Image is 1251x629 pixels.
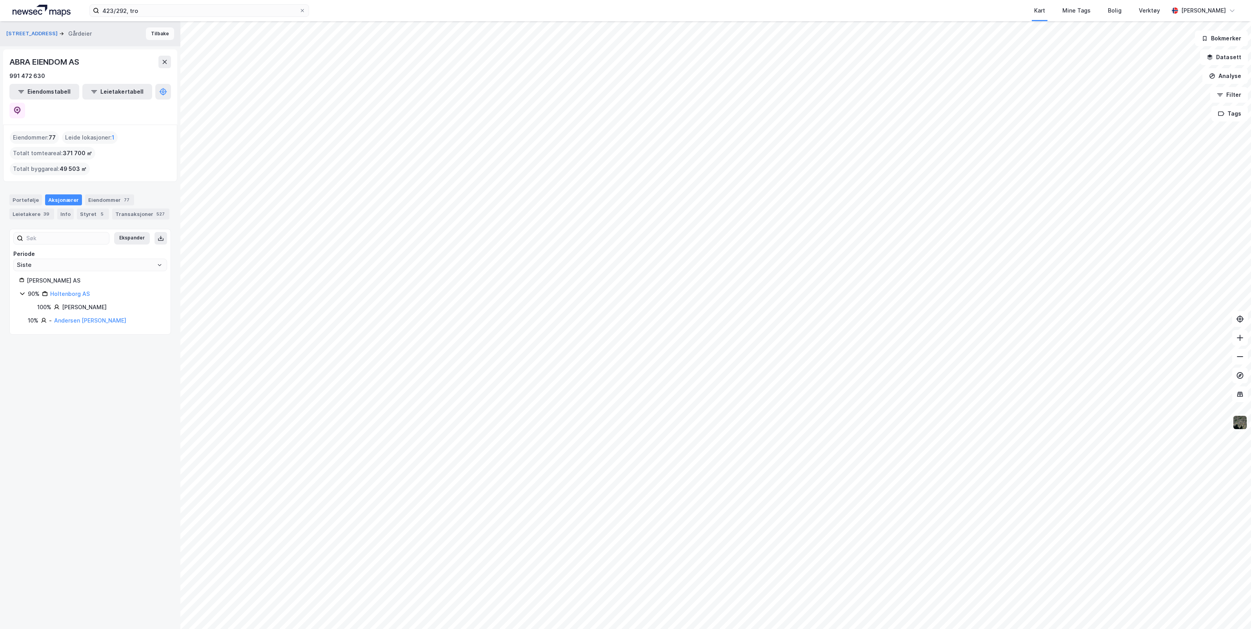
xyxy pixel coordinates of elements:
[13,249,167,259] div: Periode
[156,262,163,268] button: Open
[1200,49,1248,65] button: Datasett
[1108,6,1122,15] div: Bolig
[10,131,59,144] div: Eiendommer :
[122,196,131,204] div: 77
[1195,31,1248,46] button: Bokmerker
[77,208,109,219] div: Styret
[1211,106,1248,121] button: Tags
[49,316,52,325] div: -
[14,259,167,271] input: ClearOpen
[62,131,118,144] div: Leide lokasjoner :
[9,71,45,81] div: 991 472 630
[98,210,106,218] div: 5
[1212,591,1251,629] iframe: Chat Widget
[57,208,74,219] div: Info
[49,133,56,142] span: 77
[85,194,134,205] div: Eiendommer
[1034,6,1045,15] div: Kart
[28,289,40,299] div: 90%
[146,27,174,40] button: Tilbake
[37,303,51,312] div: 100%
[9,208,54,219] div: Leietakere
[68,29,92,38] div: Gårdeier
[60,164,87,174] span: 49 503 ㎡
[82,84,152,100] button: Leietakertabell
[99,5,299,16] input: Søk på adresse, matrikkel, gårdeiere, leietakere eller personer
[1181,6,1226,15] div: [PERSON_NAME]
[62,303,107,312] div: [PERSON_NAME]
[155,210,166,218] div: 527
[13,5,71,16] img: logo.a4113a55bc3d86da70a041830d287a7e.svg
[112,133,115,142] span: 1
[28,316,38,325] div: 10%
[50,290,90,297] a: Holtenborg AS
[10,147,95,160] div: Totalt tomteareal :
[63,149,92,158] span: 371 700 ㎡
[42,210,51,218] div: 39
[23,232,109,244] input: Søk
[1139,6,1160,15] div: Verktøy
[1062,6,1091,15] div: Mine Tags
[9,56,81,68] div: ABRA EIENDOM AS
[27,276,161,285] div: [PERSON_NAME] AS
[1233,415,1247,430] img: 9k=
[45,194,82,205] div: Aksjonærer
[112,208,169,219] div: Transaksjoner
[1202,68,1248,84] button: Analyse
[10,163,90,175] div: Totalt byggareal :
[54,317,126,324] a: Andersen [PERSON_NAME]
[1210,87,1248,103] button: Filter
[114,232,150,245] button: Ekspander
[6,30,59,38] button: [STREET_ADDRESS]
[9,194,42,205] div: Portefølje
[9,84,79,100] button: Eiendomstabell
